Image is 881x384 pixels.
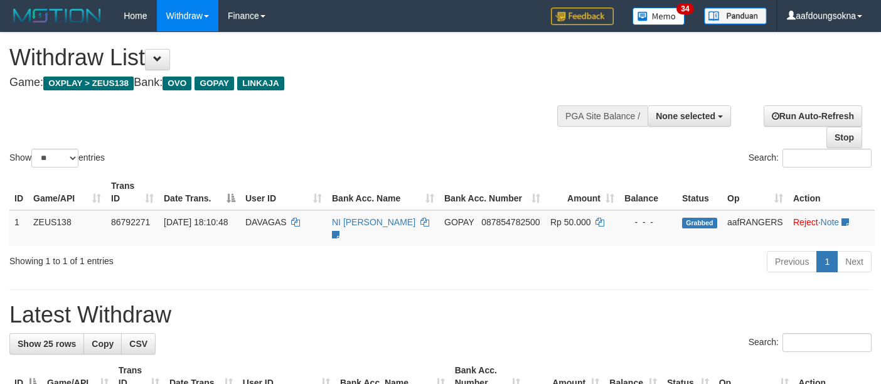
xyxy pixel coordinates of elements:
select: Showentries [31,149,78,168]
span: Show 25 rows [18,339,76,349]
span: OXPLAY > ZEUS138 [43,77,134,90]
img: panduan.png [704,8,767,24]
a: Previous [767,251,817,272]
th: Trans ID: activate to sort column ascending [106,174,159,210]
a: NI [PERSON_NAME] [332,217,415,227]
th: ID [9,174,28,210]
span: Copy [92,339,114,349]
th: Date Trans.: activate to sort column descending [159,174,240,210]
span: DAVAGAS [245,217,287,227]
span: None selected [656,111,715,121]
label: Search: [749,333,872,352]
img: Button%20Memo.svg [633,8,685,25]
th: Balance [619,174,677,210]
th: Action [788,174,875,210]
button: None selected [648,105,731,127]
label: Show entries [9,149,105,168]
th: User ID: activate to sort column ascending [240,174,327,210]
h4: Game: Bank: [9,77,575,89]
span: [DATE] 18:10:48 [164,217,228,227]
a: Reject [793,217,818,227]
th: Status [677,174,722,210]
th: Game/API: activate to sort column ascending [28,174,106,210]
a: Show 25 rows [9,333,84,355]
input: Search: [782,149,872,168]
span: Rp 50.000 [550,217,591,227]
a: CSV [121,333,156,355]
span: LINKAJA [237,77,284,90]
div: - - - [624,216,672,228]
a: Run Auto-Refresh [764,105,862,127]
span: Grabbed [682,218,717,228]
label: Search: [749,149,872,168]
td: 1 [9,210,28,246]
a: 1 [816,251,838,272]
th: Bank Acc. Name: activate to sort column ascending [327,174,439,210]
span: CSV [129,339,147,349]
h1: Withdraw List [9,45,575,70]
a: Stop [826,127,862,148]
span: Copy 087854782500 to clipboard [481,217,540,227]
td: ZEUS138 [28,210,106,246]
h1: Latest Withdraw [9,302,872,328]
span: GOPAY [444,217,474,227]
img: Feedback.jpg [551,8,614,25]
span: OVO [163,77,191,90]
a: Note [821,217,840,227]
span: 34 [676,3,693,14]
img: MOTION_logo.png [9,6,105,25]
span: 86792271 [111,217,150,227]
td: aafRANGERS [722,210,788,246]
span: GOPAY [195,77,234,90]
th: Bank Acc. Number: activate to sort column ascending [439,174,545,210]
div: PGA Site Balance / [557,105,648,127]
th: Op: activate to sort column ascending [722,174,788,210]
div: Showing 1 to 1 of 1 entries [9,250,358,267]
input: Search: [782,333,872,352]
td: · [788,210,875,246]
a: Next [837,251,872,272]
th: Amount: activate to sort column ascending [545,174,619,210]
a: Copy [83,333,122,355]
